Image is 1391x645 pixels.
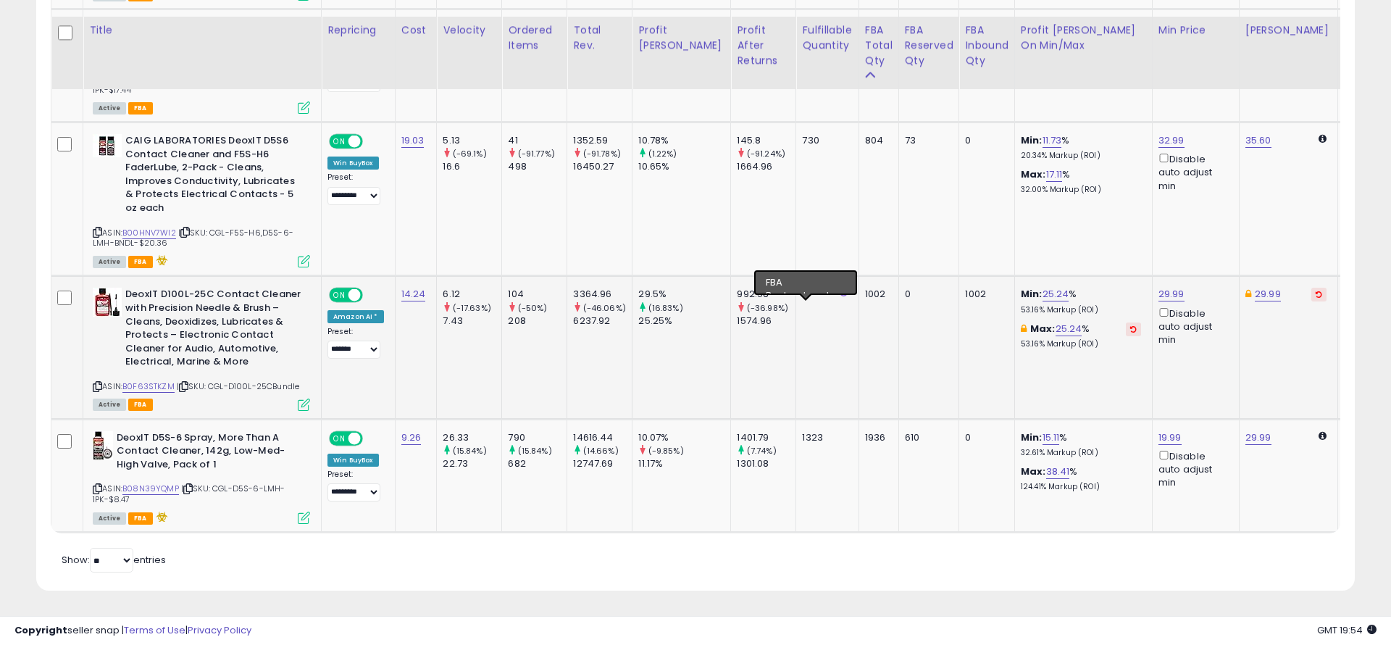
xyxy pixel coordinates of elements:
span: FBA [128,256,153,268]
small: (-91.77%) [518,148,555,159]
strong: Copyright [14,623,67,637]
div: Profit After Returns [737,22,790,68]
div: 1002 [965,288,1003,301]
a: 38.41 [1046,465,1070,479]
b: Min: [1021,133,1043,147]
div: Disable auto adjust min [1158,448,1228,490]
b: Max: [1021,167,1046,181]
div: 1401.79 [737,431,795,444]
small: (7.74%) [747,445,777,457]
div: Velocity [443,22,496,38]
div: Amazon AI * [327,310,384,323]
a: 9.26 [401,430,422,445]
div: 0 [965,431,1003,444]
div: 682 [508,457,567,470]
p: 32.61% Markup (ROI) [1021,448,1141,458]
div: Win BuyBox [327,157,379,170]
div: 1002 [865,288,887,301]
div: [PERSON_NAME] [1245,22,1332,38]
span: All listings currently available for purchase on Amazon [93,256,126,268]
div: 12747.69 [573,457,632,470]
div: 7.43 [443,315,501,328]
a: 19.99 [1158,430,1182,445]
img: 5101E0swm1L._SL40_.jpg [93,134,122,157]
b: DeoxIT D5S-6 Spray, More Than A Contact Cleaner, 142g, Low-Med-High Valve, Pack of 1 [117,431,293,475]
small: (14.66%) [583,445,619,457]
div: Profit [PERSON_NAME] on Min/Max [1021,22,1146,53]
a: Privacy Policy [188,623,251,637]
small: (-17.63%) [453,302,491,314]
div: Preset: [327,470,384,502]
div: 41 [508,134,567,147]
b: DeoxIT D100L-25C Contact Cleaner with Precision Needle & Brush – Cleans, Deoxidizes, Lubricates &... [125,288,301,372]
span: Show: entries [62,553,166,567]
div: 804 [865,134,887,147]
p: 124.41% Markup (ROI) [1021,482,1141,492]
div: 16450.27 [573,160,632,173]
a: 29.99 [1245,430,1271,445]
div: 1664.96 [737,160,795,173]
div: 10.78% [638,134,730,147]
a: 14.24 [401,287,426,301]
b: CAIG LABORATORIES DeoxIT D5S6 Contact Cleaner and F5S-H6 FaderLube, 2-Pack - Cleans, Improves Con... [125,134,301,218]
div: 10.07% [638,431,730,444]
span: OFF [361,136,384,148]
div: Disable auto adjust min [1158,151,1228,193]
a: Terms of Use [124,623,185,637]
div: Preset: [327,327,384,359]
div: % [1021,134,1141,161]
span: ON [330,432,348,444]
p: 20.34% Markup (ROI) [1021,151,1141,161]
div: Ordered Items [508,22,561,53]
div: Preset: [327,172,384,205]
span: | SKU: CGL-D100L-25CBundle [177,380,299,392]
small: (15.84%) [453,445,487,457]
small: (-46.06%) [583,302,626,314]
div: Disable auto adjust min [1158,305,1228,347]
div: Min Price [1158,22,1233,38]
div: 790 [508,431,567,444]
small: (15.84%) [518,445,552,457]
span: All listings currently available for purchase on Amazon [93,512,126,525]
div: 6237.92 [573,315,632,328]
div: 14616.44 [573,431,632,444]
small: (-91.78%) [583,148,621,159]
div: 1301.08 [737,457,795,470]
a: 15.11 [1043,430,1060,445]
div: % [1021,288,1141,315]
div: 208 [508,315,567,328]
a: 35.60 [1245,133,1271,148]
div: FBA Total Qty [865,22,893,68]
div: 0 [802,288,847,301]
span: FBA [128,399,153,411]
div: 498 [508,160,567,173]
div: % [1021,322,1141,349]
div: 73 [905,134,948,147]
small: (-91.24%) [747,148,785,159]
a: 29.99 [1255,287,1281,301]
a: B0F63STKZM [122,380,175,393]
div: 26.33 [443,431,501,444]
small: (1.22%) [648,148,677,159]
div: 610 [905,431,948,444]
div: % [1021,465,1141,492]
small: (16.83%) [648,302,683,314]
div: 6.12 [443,288,501,301]
a: 11.73 [1043,133,1062,148]
div: 25.25% [638,315,730,328]
div: ASIN: [93,134,310,266]
div: Repricing [327,22,389,38]
div: 1936 [865,431,887,444]
div: 145.8 [737,134,795,147]
div: Cost [401,22,431,38]
div: 1352.59 [573,134,632,147]
span: | SKU: CGL-D5S-6-LMH-1PK-$8.47 [93,483,285,504]
small: (-36.98%) [747,302,788,314]
div: FBA inbound Qty [965,22,1008,68]
a: 17.11 [1046,167,1063,182]
div: 5.13 [443,134,501,147]
span: | SKU: CGL-F5S-H6,D5S-6-LMH-BNDL-$20.36 [93,227,293,249]
div: 0 [965,134,1003,147]
span: OFF [361,289,384,301]
a: 29.99 [1158,287,1185,301]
